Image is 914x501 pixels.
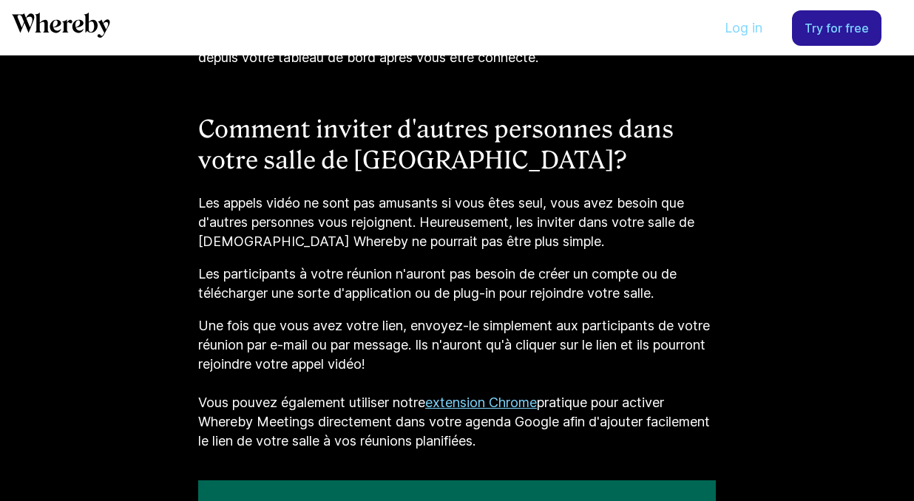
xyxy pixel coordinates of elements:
span: Pricing [623,4,683,52]
p: Les participants à votre réunion n'auront pas besoin de créer un compte ou de télécharger une sor... [198,265,716,303]
a: Log in [713,11,774,45]
p: Les appels vidéo ne sont pas amusants si vous êtes seul, vous avez besoin que d'autres personnes ... [198,194,716,251]
p: Une fois que vous avez votre lien, envoyez-le simplement aux participants de votre réunion par e-... [198,316,716,451]
span: Product [525,4,593,52]
a: Whereby [12,13,110,43]
a: Try for free [792,10,881,46]
h3: Comment inviter d'autres personnes dans votre salle de [GEOGRAPHIC_DATA]? [198,115,716,176]
a: extension Chrome [425,395,537,410]
svg: Whereby [12,13,110,38]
